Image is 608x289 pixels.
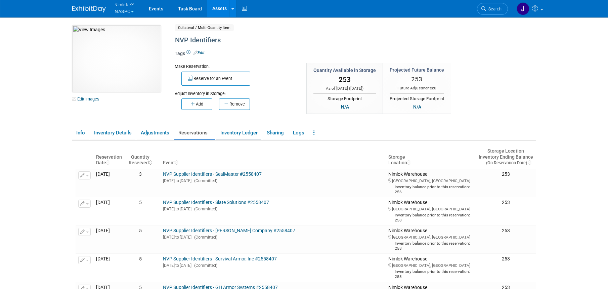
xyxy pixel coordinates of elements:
div: Quantity Available in Storage [313,67,376,74]
img: ExhibitDay [72,6,106,12]
div: [GEOGRAPHIC_DATA], [GEOGRAPHIC_DATA] [388,177,473,183]
th: Storage Location : activate to sort column ascending [386,146,476,169]
th: Storage LocationInventory Ending Balance (On Reservation Date) : activate to sort column ascending [476,146,536,169]
span: Nimlok KY [115,1,134,8]
div: [GEOGRAPHIC_DATA], [GEOGRAPHIC_DATA] [388,206,473,212]
a: Info [72,127,89,139]
div: 253 [479,256,533,262]
td: 5 [126,254,155,282]
a: NVP Supplier Identifiers - Survival Armor, Inc #2558407 [163,256,277,261]
div: [DATE] [DATE] [163,262,383,268]
a: Edit Images [72,95,102,103]
span: to [175,263,180,268]
span: to [175,235,180,240]
button: Remove [219,98,250,110]
td: [DATE] [93,225,126,254]
div: [DATE] [DATE] [163,206,383,212]
div: Projected Future Balance [390,67,444,73]
span: (Committed) [191,207,217,211]
a: Inventory Ledger [216,127,261,139]
a: Logs [289,127,308,139]
span: [DATE] [350,86,362,91]
div: Tags [175,50,480,61]
span: to [175,178,180,183]
span: (Committed) [191,235,217,240]
div: Storage Footprint [313,93,376,102]
div: NVP Identifiers [173,34,480,46]
span: 0 [434,86,436,90]
a: Inventory Details [90,127,135,139]
div: Nimlok Warehouse [388,228,473,251]
div: Adjust Inventory in Storage: [175,86,296,97]
span: Search [486,6,502,11]
span: (Committed) [191,178,217,183]
div: Inventory balance prior to this reservation: 258 [388,268,473,279]
img: View Images [72,25,161,92]
span: to [175,207,180,211]
button: Add [181,98,212,110]
div: N/A [411,103,423,111]
div: Inventory balance prior to this reservation: 256 [388,183,473,195]
th: ReservationDate : activate to sort column ascending [93,146,126,169]
span: (Committed) [191,263,217,268]
span: Collateral / Multi-Quantity Item [175,24,234,31]
button: Reserve for an Event [181,72,250,86]
td: [DATE] [93,197,126,225]
div: Inventory balance prior to this reservation: 258 [388,212,473,223]
td: 5 [126,197,155,225]
div: Nimlok Warehouse [388,171,473,195]
div: Inventory balance prior to this reservation: 258 [388,240,473,251]
div: Future Adjustments: [390,85,444,91]
div: N/A [339,103,351,111]
div: 253 [479,228,533,234]
div: Nimlok Warehouse [388,256,473,279]
span: 253 [339,76,351,84]
div: As of [DATE] ( ) [313,86,376,91]
div: Nimlok Warehouse [388,200,473,223]
a: Edit [193,50,205,55]
th: Quantity&nbsp;&nbsp;&nbsp;Reserved : activate to sort column ascending [126,146,155,169]
div: 253 [479,171,533,177]
td: 5 [126,225,155,254]
img: Jamie Dunn [517,2,529,15]
div: Projected Storage Footprint [390,93,444,102]
div: [DATE] [DATE] [163,234,383,240]
a: Reservations [174,127,215,139]
a: NVP Supplier Identifiers - [PERSON_NAME] Company #2558407 [163,228,295,233]
div: [GEOGRAPHIC_DATA], [GEOGRAPHIC_DATA] [388,262,473,268]
td: [DATE] [93,254,126,282]
th: Event : activate to sort column ascending [160,146,386,169]
a: Sharing [263,127,288,139]
td: 3 [126,169,155,197]
td: [DATE] [93,169,126,197]
a: Adjustments [137,127,173,139]
div: Make Reservation: [175,63,296,70]
div: 253 [479,200,533,206]
a: Search [477,3,508,15]
span: (On Reservation Date) [480,160,527,165]
span: 253 [411,75,422,83]
a: NVP Supplier Identifiers - Slate Solutions #2558407 [163,200,269,205]
a: NVP Supplier Identifiers - SealMaster #2558407 [163,171,262,177]
div: [GEOGRAPHIC_DATA], [GEOGRAPHIC_DATA] [388,234,473,240]
div: [DATE] [DATE] [163,177,383,183]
